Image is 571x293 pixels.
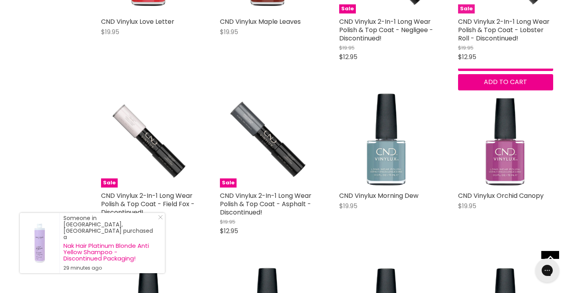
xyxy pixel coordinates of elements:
[155,215,163,223] a: Close Notification
[339,17,433,43] a: CND Vinylux 2-In-1 Long Wear Polish & Top Coat - Negligee - Discontinued!
[63,265,157,271] small: 29 minutes ago
[458,17,550,43] a: CND Vinylux 2-In-1 Long Wear Polish & Top Coat - Lobster Roll - Discontinued!
[101,191,195,217] a: CND Vinylux 2-In-1 Long Wear Polish & Top Coat - Field Fox - Discontinued!
[220,17,301,26] a: CND Vinylux Maple Leaves
[339,4,356,13] span: Sale
[458,191,544,200] a: CND Vinylux Orchid Canopy
[220,178,237,188] span: Sale
[339,191,418,200] a: CND Vinylux Morning Dew
[339,92,434,188] img: CND Vinylux Morning Dew
[220,218,235,226] span: $19.95
[458,44,474,52] span: $19.95
[101,92,196,188] img: CND Vinylux 2-In-1 Long Wear Polish & Top Coat - Field Fox - Discontinued!
[339,44,355,52] span: $19.95
[339,201,357,211] span: $19.95
[458,74,553,90] button: Add to cart
[458,201,476,211] span: $19.95
[158,215,163,220] svg: Close Icon
[20,213,59,273] a: Visit product page
[101,17,174,26] a: CND Vinylux Love Letter
[458,92,553,188] img: CND Vinylux Orchid Canopy
[220,191,311,217] a: CND Vinylux 2-In-1 Long Wear Polish & Top Coat - Asphalt - Discontinued!
[101,178,118,188] span: Sale
[101,92,196,188] a: CND Vinylux 2-In-1 Long Wear Polish & Top Coat - Field Fox - Discontinued!Sale
[458,52,476,61] span: $12.95
[531,256,563,285] iframe: Gorgias live chat messenger
[63,243,157,262] a: Nak Hair Platinum Blonde Anti Yellow Shampoo - Discontinued Packaging!
[220,92,315,188] img: CND Vinylux 2-In-1 Long Wear Polish & Top Coat - Asphalt - Discontinued!
[458,4,475,13] span: Sale
[101,27,119,36] span: $19.95
[220,92,315,188] a: CND Vinylux 2-In-1 Long Wear Polish & Top Coat - Asphalt - Discontinued!Sale
[484,77,527,86] span: Add to cart
[220,27,238,36] span: $19.95
[220,226,238,236] span: $12.95
[63,215,157,271] div: Someone in [GEOGRAPHIC_DATA], [GEOGRAPHIC_DATA] purchased a
[339,52,357,61] span: $12.95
